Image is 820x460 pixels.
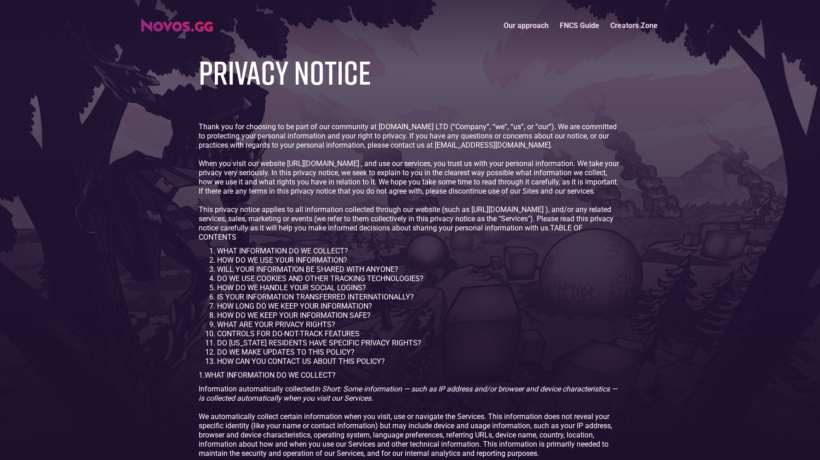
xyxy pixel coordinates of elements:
a: FNCS Guide [554,16,605,35]
p: We automatically collect certain information when you visit, use or navigate the Services. This i... [199,412,622,458]
a: HOW DO WE USE YOUR INFORMATION? [217,256,347,264]
em: In Short: Some information — such as IP address and/or browser and device characteristics — is co... [199,385,617,402]
a: IS YOUR INFORMATION TRANSFERRED INTERNATIONALLY? [217,293,414,301]
p: Thank you for choosing to be part of our community at [DOMAIN_NAME] LTD (“Company”, “we”, “us”, o... [199,122,622,150]
p: 1.WHAT INFORMATION DO WE COLLECT? [199,371,622,380]
a: DO [US_STATE] RESIDENTS HAVE SPECIFIC PRIVACY RIGHTS? [217,339,421,347]
a: CONTROLS FOR DO-NOT-TRACK FEATURES [217,329,360,338]
a: HOW CAN YOU CONTACT US ABOUT THIS POLICY? [217,357,385,366]
a: HOW DO WE HANDLE YOUR SOCIAL LOGINS? [217,283,366,292]
a: HOW DO WE KEEP YOUR INFORMATION SAFE? [217,311,371,320]
a: WILL YOUR INFORMATION BE SHARED WITH ANYONE? [217,265,398,274]
p: This privacy notice applies to all information collected through our website (such as [URL][DOMAI... [199,205,622,242]
a: DO WE USE COOKIES AND OTHER TRACKING TECHNOLOGIES? [217,274,424,283]
h1: PRIVACY NOTICE [199,54,371,90]
a: WHAT INFORMATION DO WE COLLECT? [217,247,348,255]
a: DO WE MAKE UPDATES TO THIS POLICY? [217,348,355,356]
p: Information automatically collected [199,385,622,403]
a: Creators Zone [605,16,663,35]
a: WHAT ARE YOUR PRIVACY RIGHTS? [217,320,335,329]
p: When you visit our website [URL][DOMAIN_NAME] , and use our services, you trust us with your pers... [199,159,622,196]
a: Our approach [498,16,554,35]
a: HOW LONG DO WE KEEP YOUR INFORMATION? [217,302,372,310]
